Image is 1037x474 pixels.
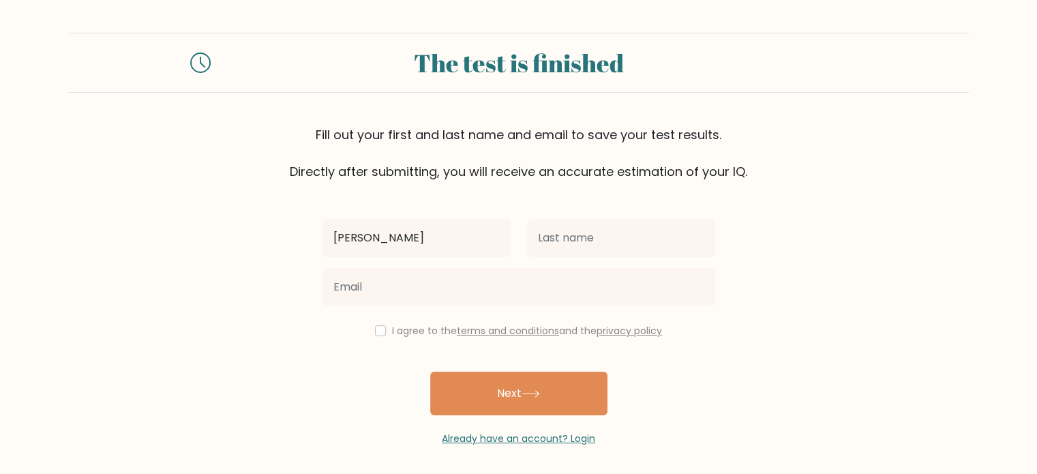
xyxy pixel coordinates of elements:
[392,324,662,338] label: I agree to the and the
[430,372,607,415] button: Next
[227,44,811,81] div: The test is finished
[457,324,559,338] a: terms and conditions
[527,219,715,257] input: Last name
[69,125,969,181] div: Fill out your first and last name and email to save your test results. Directly after submitting,...
[322,219,511,257] input: First name
[322,268,715,306] input: Email
[597,324,662,338] a: privacy policy
[442,432,595,445] a: Already have an account? Login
